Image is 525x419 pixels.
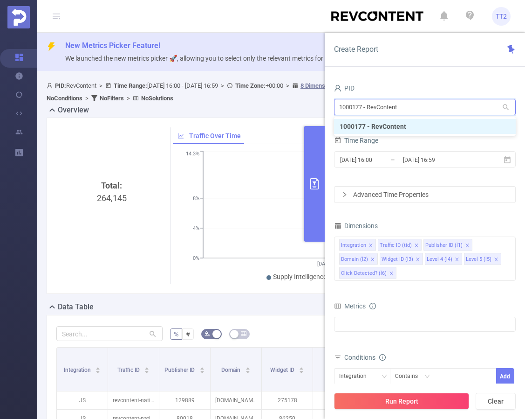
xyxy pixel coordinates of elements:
b: Total: [101,181,122,190]
div: Integration [339,369,373,384]
u: 8 Dimensions Applied [300,82,358,89]
div: 264,145 [60,179,163,336]
div: Level 4 (l4) [427,253,452,265]
li: Click Detected? (l6) [339,267,396,279]
b: Time Zone: [235,82,266,89]
div: Domain (l2) [341,253,368,265]
i: icon: down [382,374,387,380]
i: icon: table [241,331,246,336]
div: Sort [299,366,304,371]
i: icon: caret-up [199,366,205,369]
img: Protected Media [7,6,30,28]
p: revcontent-native [108,391,159,409]
h2: Data Table [58,301,94,313]
li: Integration [339,239,376,251]
span: > [218,82,227,89]
i: icon: info-circle [369,303,376,309]
span: > [124,95,133,102]
tspan: 8% [193,196,199,202]
p: 275178 [262,391,313,409]
span: Time Range [334,137,378,144]
h2: Overview [58,105,89,116]
li: Level 4 (l4) [425,253,462,265]
span: Dimensions [334,222,378,230]
i: icon: thunderbolt [47,42,56,51]
input: End date [402,154,477,166]
i: icon: close [368,243,373,249]
span: > [283,82,292,89]
i: icon: close [455,257,459,263]
button: Run Report [334,393,469,410]
span: Conditions [344,354,386,361]
input: Search... [56,326,163,341]
span: Traffic Over Time [189,132,241,140]
i: icon: caret-down [144,370,150,372]
span: Publisher ID [164,367,196,373]
div: Sort [199,366,205,371]
i: icon: caret-down [245,370,250,372]
span: > [96,82,105,89]
li: Level 5 (l5) [464,253,501,265]
tspan: 0% [193,255,199,261]
i: icon: right [342,192,348,197]
i: icon: caret-up [299,366,304,369]
li: 1000177 - RevContent [334,119,516,134]
div: Traffic ID (tid) [380,239,412,251]
i: icon: user [334,84,341,92]
b: No Conditions [47,95,82,102]
tspan: [DATE] 16:00 [317,261,346,267]
i: icon: caret-up [95,366,101,369]
li: Publisher ID (l1) [423,239,472,251]
span: Supply Intelligence [273,273,327,280]
tspan: 4% [193,225,199,231]
i: icon: info-circle [379,354,386,361]
i: icon: caret-down [299,370,304,372]
div: icon: rightAdvanced Time Properties [334,187,515,203]
i: icon: down [424,374,430,380]
i: icon: close [414,243,419,249]
i: icon: caret-up [144,366,150,369]
div: Publisher ID (l1) [425,239,463,251]
i: icon: close [389,271,394,277]
li: Traffic ID (tid) [378,239,422,251]
i: icon: caret-down [199,370,205,372]
span: Integration [64,367,92,373]
div: Sort [95,366,101,371]
div: Level 5 (l5) [466,253,491,265]
span: Widget ID [270,367,296,373]
tspan: 14.3% [186,151,199,157]
p: JS [57,391,108,409]
p: 129889 [159,391,210,409]
b: No Filters [100,95,124,102]
div: Integration [341,239,366,251]
i: icon: close [465,243,470,249]
span: # [186,330,190,338]
i: icon: user [47,83,55,89]
div: Sort [245,366,251,371]
div: Click Detected? (l6) [341,267,387,279]
div: Contains [395,369,424,384]
input: Start date [339,154,415,166]
span: Create Report [334,45,378,54]
button: Clear [476,393,516,410]
p: [DOMAIN_NAME] [211,391,261,409]
span: Domain [221,367,242,373]
span: Metrics [334,302,366,310]
i: icon: close [494,257,498,263]
b: PID: [55,82,66,89]
span: PID [334,84,355,92]
button: Add [496,368,514,384]
b: No Solutions [141,95,173,102]
span: New Metrics Picker Feature! [65,41,160,50]
div: Widget ID (l3) [382,253,413,265]
li: Domain (l2) [339,253,378,265]
span: Traffic ID [117,367,141,373]
div: Sort [144,366,150,371]
span: > [82,95,91,102]
i: icon: bg-colors [205,331,210,336]
i: icon: close [416,257,420,263]
span: % [174,330,178,338]
span: TT2 [496,7,507,26]
i: icon: line-chart [177,133,184,139]
span: We launched the new metrics picker 🚀, allowing you to select only the relevant metrics for your e... [65,55,464,62]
